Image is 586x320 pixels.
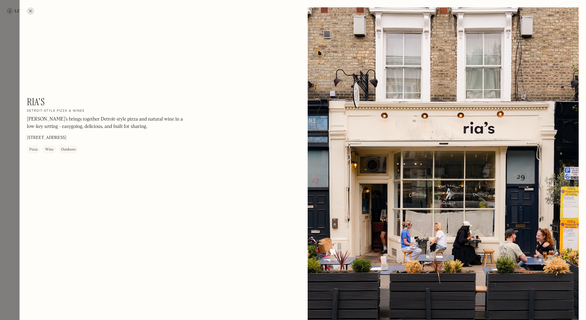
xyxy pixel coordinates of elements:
div: Outdoors [61,147,76,153]
p: [PERSON_NAME]’s brings together Detroit-style pizza and natural wine in a low-key setting - easyg... [27,116,192,130]
p: [STREET_ADDRESS] [27,135,66,141]
h2: Detroit-style pizza & wines [27,109,85,113]
div: Pizza [29,147,38,153]
h1: Ria's [27,96,45,108]
div: Wine [45,147,53,153]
